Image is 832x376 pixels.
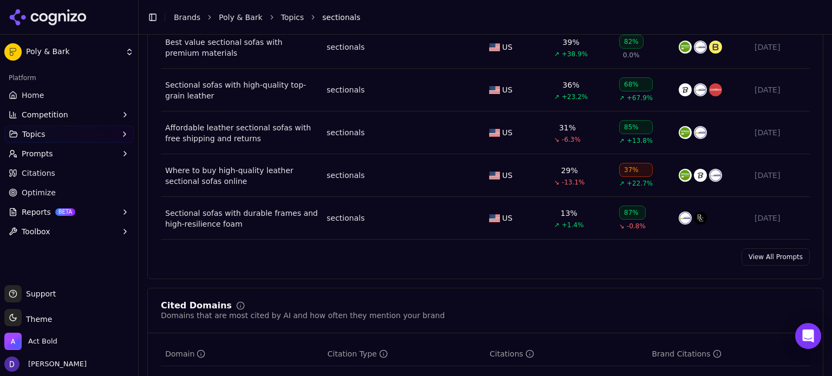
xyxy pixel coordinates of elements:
span: Toolbox [22,226,50,237]
div: [DATE] [755,170,805,181]
div: [DATE] [755,84,805,95]
div: 36% [563,80,580,90]
span: sectionals [322,12,360,23]
span: US [502,213,512,223]
img: US flag [489,129,500,137]
span: [PERSON_NAME] [24,359,87,369]
span: ↘ [619,222,625,230]
span: Theme [22,315,52,324]
img: burrow [709,41,722,54]
span: -13.1% [562,178,584,187]
span: US [502,42,512,52]
th: totalCitationCount [485,342,648,366]
span: ↗ [619,136,625,145]
div: [DATE] [755,213,805,223]
div: Brand Citations [652,348,721,359]
span: ↗ [554,93,560,101]
span: +22.7% [627,179,653,188]
span: Optimize [22,187,56,198]
span: Home [22,90,44,101]
span: Topics [22,129,45,140]
div: 39% [563,37,580,48]
button: Open user button [4,357,87,372]
div: 37% [619,163,653,177]
a: sectionals [327,213,365,223]
div: Citations [490,348,534,359]
img: west elm [709,169,722,182]
img: castlery [709,83,722,96]
span: ↗ [619,179,625,188]
a: sectionals [327,84,365,95]
div: Affordable leather sectional sofas with free shipping and returns [165,122,318,144]
div: [DATE] [755,42,805,52]
div: 82% [619,35,643,49]
span: BETA [55,208,75,216]
nav: breadcrumb [174,12,802,23]
img: west elm [694,83,707,96]
button: Prompts [4,145,134,162]
span: Act Bold [28,337,57,346]
img: article [679,41,692,54]
a: Sectional sofas with high-quality top-grain leather [165,80,318,101]
span: ↗ [554,221,560,229]
a: Poly & Bark [219,12,263,23]
div: sectionals [327,170,365,181]
button: ReportsBETA [4,203,134,221]
span: Competition [22,109,68,120]
img: US flag [489,171,500,180]
a: Where to buy high-quality leather sectional sofas online [165,165,318,187]
img: rove concepts [694,212,707,225]
span: +23.2% [562,93,588,101]
button: Open organization switcher [4,333,57,350]
img: Act Bold [4,333,22,350]
span: Prompts [22,148,53,159]
span: Support [22,288,56,299]
div: 68% [619,77,653,91]
span: -0.8% [627,222,646,230]
span: US [502,170,512,181]
div: Data table [161,2,810,240]
span: 0.0% [623,51,640,60]
a: sectionals [327,127,365,138]
a: View All Prompts [742,248,810,266]
a: Best value sectional sofas with premium materials [165,37,318,58]
div: Citation Type [328,348,388,359]
span: +67.9% [627,94,653,102]
span: +13.8% [627,136,653,145]
th: brandCitationCount [648,342,810,366]
div: Domains that are most cited by AI and how often they mention your brand [161,310,445,321]
span: ↗ [619,94,625,102]
a: Sectional sofas with durable frames and high-resilience foam [165,208,318,229]
a: sectionals [327,42,365,52]
a: Topics [281,12,304,23]
div: 13% [561,208,577,219]
img: crate & barrel [679,83,692,96]
div: Cited Domains [161,301,232,310]
a: Optimize [4,184,134,201]
span: ↗ [554,50,560,58]
button: Topics [4,126,134,143]
img: US flag [489,214,500,222]
div: Open Intercom Messenger [795,323,821,349]
div: 29% [561,165,578,176]
div: 31% [559,122,576,133]
a: Citations [4,164,134,182]
img: west elm [694,41,707,54]
img: article [679,169,692,182]
span: Poly & Bark [26,47,121,57]
img: US flag [489,86,500,94]
a: Home [4,87,134,104]
div: Domain [165,348,205,359]
img: west elm [679,212,692,225]
span: -6.3% [562,135,581,144]
button: Competition [4,106,134,123]
span: Reports [22,207,51,217]
th: domain [161,342,323,366]
img: Poly & Bark [4,43,22,61]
